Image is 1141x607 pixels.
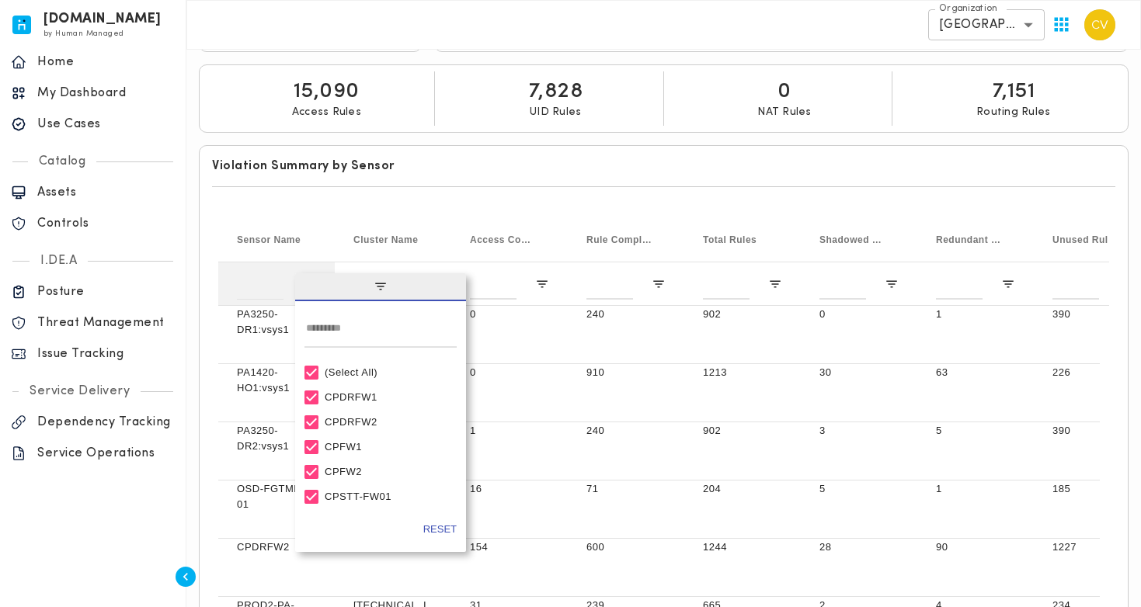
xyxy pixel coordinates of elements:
p: 3 [819,423,899,439]
div: CPFW2 [325,466,450,477]
input: Access Compliance Violations Filter Input [470,269,517,300]
span: Unused Rules [1052,234,1118,245]
p: 240 [586,307,666,322]
p: 902 [703,307,782,322]
p: 1244 [703,539,782,555]
p: 15,090 [294,78,360,106]
span: Shadowed Rules [819,234,885,245]
p: 28 [819,539,899,555]
p: 0 [470,307,549,322]
input: Total Rules Filter Input [703,269,750,300]
p: 1 [936,481,1015,497]
p: 16 [470,481,549,497]
p: 7,828 [528,78,583,106]
span: Sensor Name [237,234,301,245]
p: 90 [936,539,1015,555]
button: Open Filter Menu [885,277,899,291]
p: 63 [936,365,1015,380]
p: Controls [37,216,175,231]
p: OSD-FGTMK2-01 [237,481,316,512]
span: Access Compliance Violations [470,234,535,245]
p: 1227 [1052,539,1132,555]
p: Issue Tracking [37,346,175,362]
p: 600 [586,539,666,555]
p: 71 [586,481,666,497]
button: Open Filter Menu [1001,277,1015,291]
p: 0 [777,78,791,106]
p: CPDRFW2 [237,539,316,555]
span: Redundant Rules [936,234,1001,245]
div: [GEOGRAPHIC_DATA] [928,9,1045,40]
div: Column Menu [295,273,466,553]
p: UID Rules [530,106,581,120]
p: Threat Management [37,315,175,331]
p: 910 [586,365,666,380]
span: Rule Compliance Violations [586,234,652,245]
p: My Dashboard [37,85,175,101]
p: 185 [1052,481,1132,497]
div: CPDRFW2 [325,416,450,428]
p: Service Delivery [19,383,141,399]
p: 1213 [703,365,782,380]
p: Use Cases [37,116,175,132]
p: 204 [703,481,782,497]
p: 390 [1052,423,1132,439]
h6: [DOMAIN_NAME] [43,14,162,25]
p: 0 [470,365,549,380]
p: Dependency Tracking [37,414,175,430]
p: I.DE.A [30,253,88,269]
p: Service Operations [37,446,175,461]
input: Rule Compliance Violations Filter Input [586,269,633,300]
span: Total Rules [703,234,757,245]
div: CPFW1 [325,441,450,453]
img: invicta.io [12,16,31,34]
span: Cluster Name [353,234,418,245]
button: Open Filter Menu [535,277,549,291]
p: 5 [936,423,1015,439]
p: Home [37,54,175,70]
p: Routing Rules [976,106,1050,120]
span: by Human Managed [43,29,123,38]
p: 1 [470,423,549,439]
p: 902 [703,423,782,439]
input: Search filter values [304,317,457,348]
p: PA3250-DR1:vsys1 [237,307,316,338]
span: filter [295,273,466,301]
input: Shadowed Rules Filter Input [819,269,866,300]
p: Assets [37,185,175,200]
div: CPSTT-FW01 [325,491,450,502]
div: (Select All) [325,366,450,378]
p: 226 [1052,365,1132,380]
p: 30 [819,365,899,380]
p: Access Rules [292,106,361,120]
div: CPDRFW1 [325,391,450,403]
p: PA3250-DR2:vsys1 [237,423,316,454]
p: 7,151 [992,78,1035,106]
p: 0 [819,307,899,322]
button: Open Filter Menu [768,277,782,291]
p: 1 [936,307,1015,322]
input: Unused Rules Filter Input [1052,269,1099,300]
p: 5 [819,481,899,497]
label: Organization [939,2,997,16]
button: Reset [423,522,457,537]
input: Redundant Rules Filter Input [936,269,983,300]
button: User [1078,3,1122,47]
p: NAT Rules [757,106,811,120]
p: Catalog [28,154,97,169]
p: 240 [586,423,666,439]
p: Posture [37,284,175,300]
p: 154 [470,539,549,555]
h6: Violation Summary by Sensor [212,158,1115,174]
img: Carter Velasquez [1084,9,1115,40]
p: 390 [1052,307,1132,322]
p: PA1420-HO1:vsys1 [237,365,316,396]
button: Open Filter Menu [652,277,666,291]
